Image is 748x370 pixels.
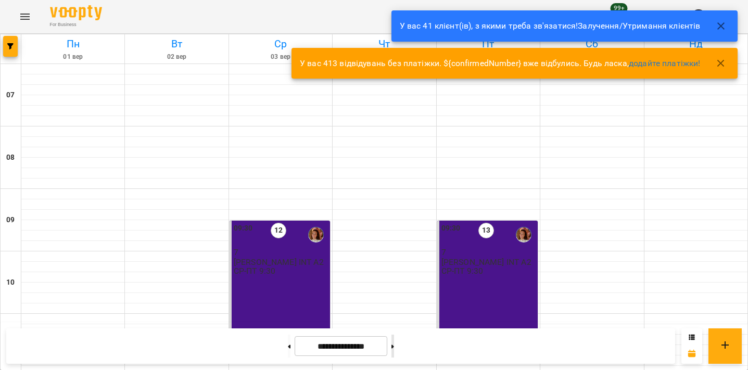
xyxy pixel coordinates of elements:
h6: 09 [6,214,15,226]
a: Залучення/Утримання клієнтів [578,21,700,31]
h6: Ср [231,36,331,52]
span: For Business [50,21,102,28]
h6: 08 [6,152,15,163]
h6: 02 вер [126,52,226,62]
label: 13 [478,223,494,238]
span: 99+ [611,3,628,14]
h6: 10 [6,277,15,288]
button: Menu [12,4,37,29]
h6: 01 вер [23,52,123,62]
h6: 07 [6,90,15,101]
img: Voopty Logo [50,5,102,20]
h6: Пн [23,36,123,52]
p: 7 [234,248,328,257]
label: 09:30 [234,223,253,234]
p: У вас 413 відвідувань без платіжки. ${confirmedNumber} вже відбулись. Будь ласка, [300,57,700,70]
p: 7 [441,248,536,257]
img: Крюкова Єлизавета [516,227,531,243]
label: 09:30 [441,223,461,234]
a: додайте платіжки! [629,58,701,68]
p: [PERSON_NAME] INT А2 СР-ПТ 9:30 [234,258,328,276]
p: У вас 41 клієнт(ів), з якими треба зв'язатися! [400,20,701,32]
p: [PERSON_NAME] INT А2 СР-ПТ 9:30 [441,258,536,276]
h6: 03 вер [231,52,331,62]
label: 12 [271,223,286,238]
img: Крюкова Єлизавета [308,227,324,243]
h6: Вт [126,36,226,52]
